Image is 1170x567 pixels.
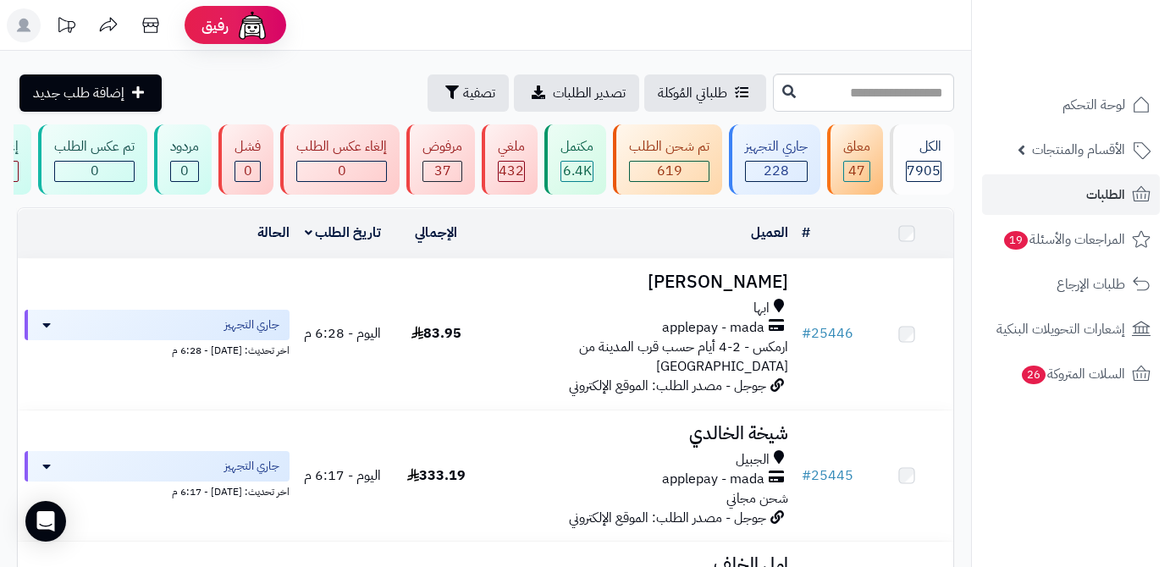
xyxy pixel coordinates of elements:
[304,465,381,486] span: اليوم - 6:17 م
[170,137,199,157] div: مردود
[1055,29,1154,64] img: logo-2.png
[1020,362,1125,386] span: السلات المتروكة
[906,137,941,157] div: الكل
[45,8,87,47] a: تحديثات المنصة
[215,124,277,195] a: فشل 0
[746,162,807,181] div: 228
[338,161,346,181] span: 0
[802,323,853,344] a: #25446
[514,74,639,112] a: تصدير الطلبات
[422,137,462,157] div: مرفوض
[171,162,198,181] div: 0
[824,124,886,195] a: معلق 47
[403,124,478,195] a: مرفوض 37
[25,340,290,358] div: اخر تحديث: [DATE] - 6:28 م
[235,8,269,42] img: ai-face.png
[490,424,788,443] h3: شيخة الخالدي
[560,137,593,157] div: مكتمل
[907,161,941,181] span: 7905
[224,317,279,333] span: جاري التجهيز
[463,83,495,103] span: تصفية
[982,174,1160,215] a: الطلبات
[498,137,525,157] div: ملغي
[726,124,824,195] a: جاري التجهيز 228
[553,83,626,103] span: تصدير الطلبات
[629,137,709,157] div: تم شحن الطلب
[802,465,811,486] span: #
[35,124,151,195] a: تم عكس الطلب 0
[1062,93,1125,117] span: لوحة التحكم
[244,161,252,181] span: 0
[563,161,592,181] span: 6.4K
[235,162,260,181] div: 0
[802,323,811,344] span: #
[736,450,770,470] span: الجبيل
[844,162,869,181] div: 47
[423,162,461,181] div: 37
[753,299,770,318] span: ابها
[224,458,279,475] span: جاري التجهيز
[91,161,99,181] span: 0
[415,223,457,243] a: الإجمالي
[1086,183,1125,206] span: الطلبات
[257,223,290,243] a: الحالة
[569,508,766,528] span: جوجل - مصدر الطلب: الموقع الإلكتروني
[662,470,764,489] span: applepay - mada
[411,323,461,344] span: 83.95
[296,137,387,157] div: إلغاء عكس الطلب
[25,501,66,542] div: Open Intercom Messenger
[848,161,865,181] span: 47
[579,337,788,377] span: ارمكس - 2-4 أيام حسب قرب المدينة من [GEOGRAPHIC_DATA]
[55,162,134,181] div: 0
[610,124,726,195] a: تم شحن الطلب 619
[277,124,403,195] a: إلغاء عكس الطلب 0
[982,219,1160,260] a: المراجعات والأسئلة19
[561,162,593,181] div: 6353
[541,124,610,195] a: مكتمل 6.4K
[478,124,541,195] a: ملغي 432
[490,272,788,292] h3: [PERSON_NAME]
[1002,228,1125,251] span: المراجعات والأسئلة
[1021,365,1046,385] span: 26
[726,488,788,509] span: شحن مجاني
[297,162,386,181] div: 0
[982,85,1160,125] a: لوحة التحكم
[180,161,189,181] span: 0
[33,83,124,103] span: إضافة طلب جديد
[499,161,524,181] span: 432
[25,482,290,499] div: اخر تحديث: [DATE] - 6:17 م
[499,162,524,181] div: 432
[886,124,958,195] a: الكل7905
[304,323,381,344] span: اليوم - 6:28 م
[630,162,709,181] div: 619
[235,137,261,157] div: فشل
[434,161,451,181] span: 37
[407,465,466,486] span: 333.19
[764,161,789,181] span: 228
[1003,230,1029,250] span: 19
[982,354,1160,394] a: السلات المتروكة26
[151,124,215,195] a: مردود 0
[843,137,870,157] div: معلق
[982,309,1160,350] a: إشعارات التحويلات البنكية
[996,317,1125,341] span: إشعارات التحويلات البنكية
[745,137,808,157] div: جاري التجهيز
[1057,272,1125,296] span: طلبات الإرجاع
[54,137,135,157] div: تم عكس الطلب
[1032,138,1125,162] span: الأقسام والمنتجات
[982,264,1160,305] a: طلبات الإرجاع
[751,223,788,243] a: العميل
[428,74,509,112] button: تصفية
[201,15,229,36] span: رفيق
[658,83,727,103] span: طلباتي المُوكلة
[802,223,810,243] a: #
[19,74,162,112] a: إضافة طلب جديد
[657,161,682,181] span: 619
[802,465,853,486] a: #25445
[662,318,764,338] span: applepay - mada
[569,376,766,396] span: جوجل - مصدر الطلب: الموقع الإلكتروني
[644,74,766,112] a: طلباتي المُوكلة
[305,223,382,243] a: تاريخ الطلب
